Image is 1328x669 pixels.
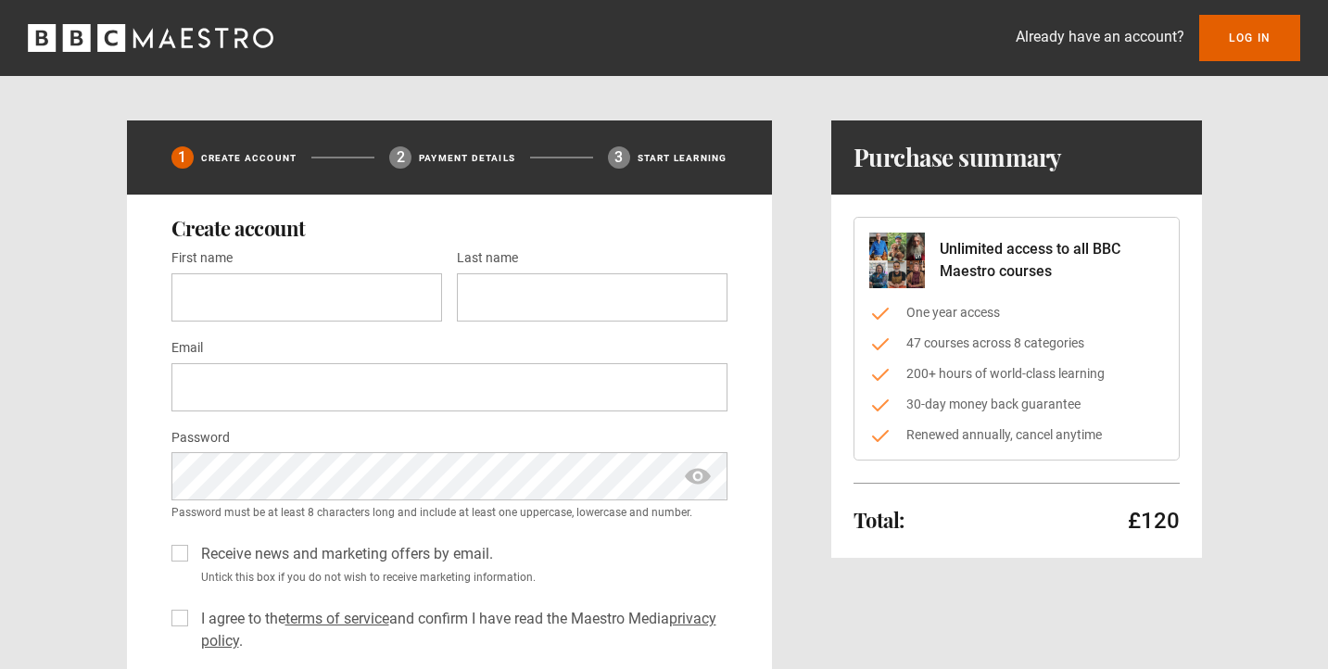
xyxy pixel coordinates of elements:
p: Unlimited access to all BBC Maestro courses [940,238,1164,283]
li: 47 courses across 8 categories [869,334,1164,353]
label: First name [171,247,233,270]
label: Password [171,427,230,449]
li: 30-day money back guarantee [869,395,1164,414]
label: I agree to the and confirm I have read the Maestro Media . [194,608,727,652]
svg: BBC Maestro [28,24,273,52]
h1: Purchase summary [854,143,1062,172]
label: Receive news and marketing offers by email. [194,543,493,565]
label: Email [171,337,203,360]
li: 200+ hours of world-class learning [869,364,1164,384]
p: Already have an account? [1016,26,1184,48]
h2: Total: [854,509,904,531]
p: £120 [1128,506,1180,536]
div: 2 [389,146,411,169]
small: Untick this box if you do not wish to receive marketing information. [194,569,727,586]
div: 3 [608,146,630,169]
p: Start learning [638,151,727,165]
p: Payment details [419,151,515,165]
a: Log In [1199,15,1300,61]
p: Create Account [201,151,297,165]
li: One year access [869,303,1164,322]
a: terms of service [285,610,389,627]
small: Password must be at least 8 characters long and include at least one uppercase, lowercase and num... [171,504,727,521]
div: 1 [171,146,194,169]
label: Last name [457,247,518,270]
span: show password [683,452,713,500]
h2: Create account [171,217,727,239]
li: Renewed annually, cancel anytime [869,425,1164,445]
